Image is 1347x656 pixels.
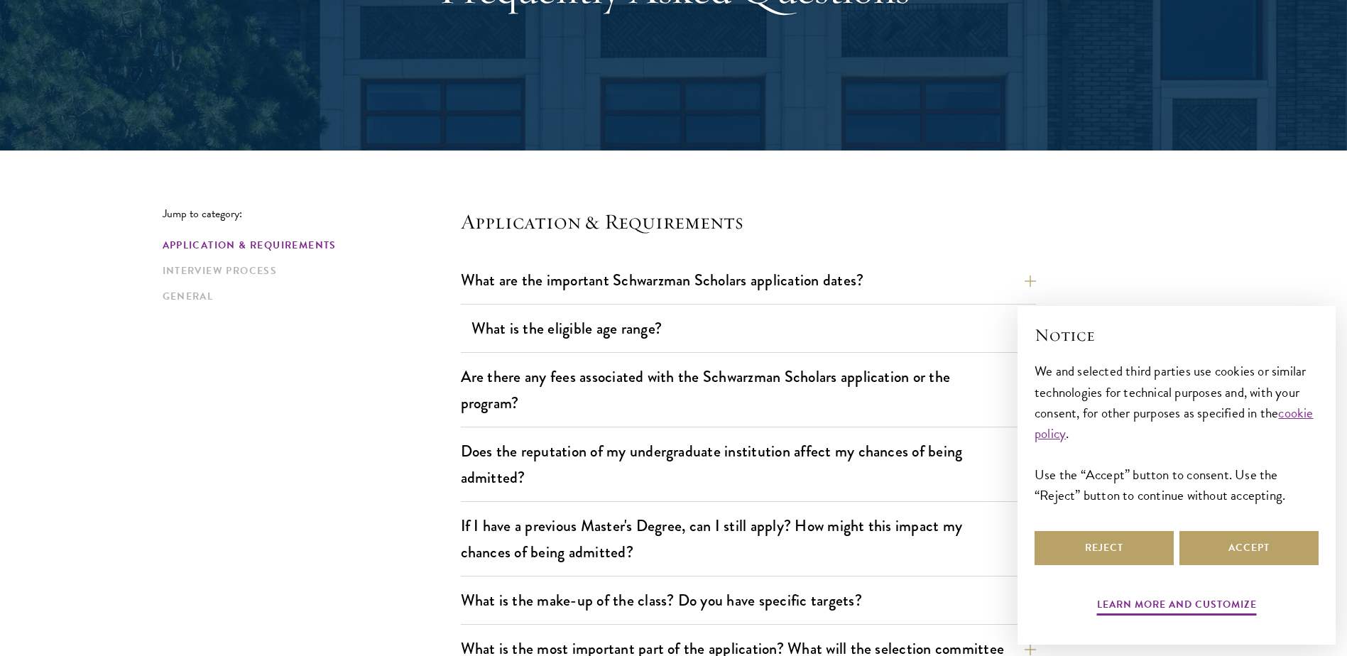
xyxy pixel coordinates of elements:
a: Application & Requirements [163,238,452,253]
button: What is the make-up of the class? Do you have specific targets? [461,584,1036,616]
p: Jump to category: [163,207,461,220]
button: What is the eligible age range? [471,312,1047,344]
button: What are the important Schwarzman Scholars application dates? [461,264,1036,296]
button: Reject [1035,531,1174,565]
button: If I have a previous Master's Degree, can I still apply? How might this impact my chances of bein... [461,510,1036,568]
a: General [163,289,452,304]
button: Are there any fees associated with the Schwarzman Scholars application or the program? [461,361,1036,419]
h4: Application & Requirements [461,207,1036,236]
div: We and selected third parties use cookies or similar technologies for technical purposes and, wit... [1035,361,1319,505]
button: Accept [1179,531,1319,565]
a: cookie policy [1035,403,1314,444]
a: Interview Process [163,263,452,278]
button: Learn more and customize [1097,596,1257,618]
button: Does the reputation of my undergraduate institution affect my chances of being admitted? [461,435,1036,493]
h2: Notice [1035,323,1319,347]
